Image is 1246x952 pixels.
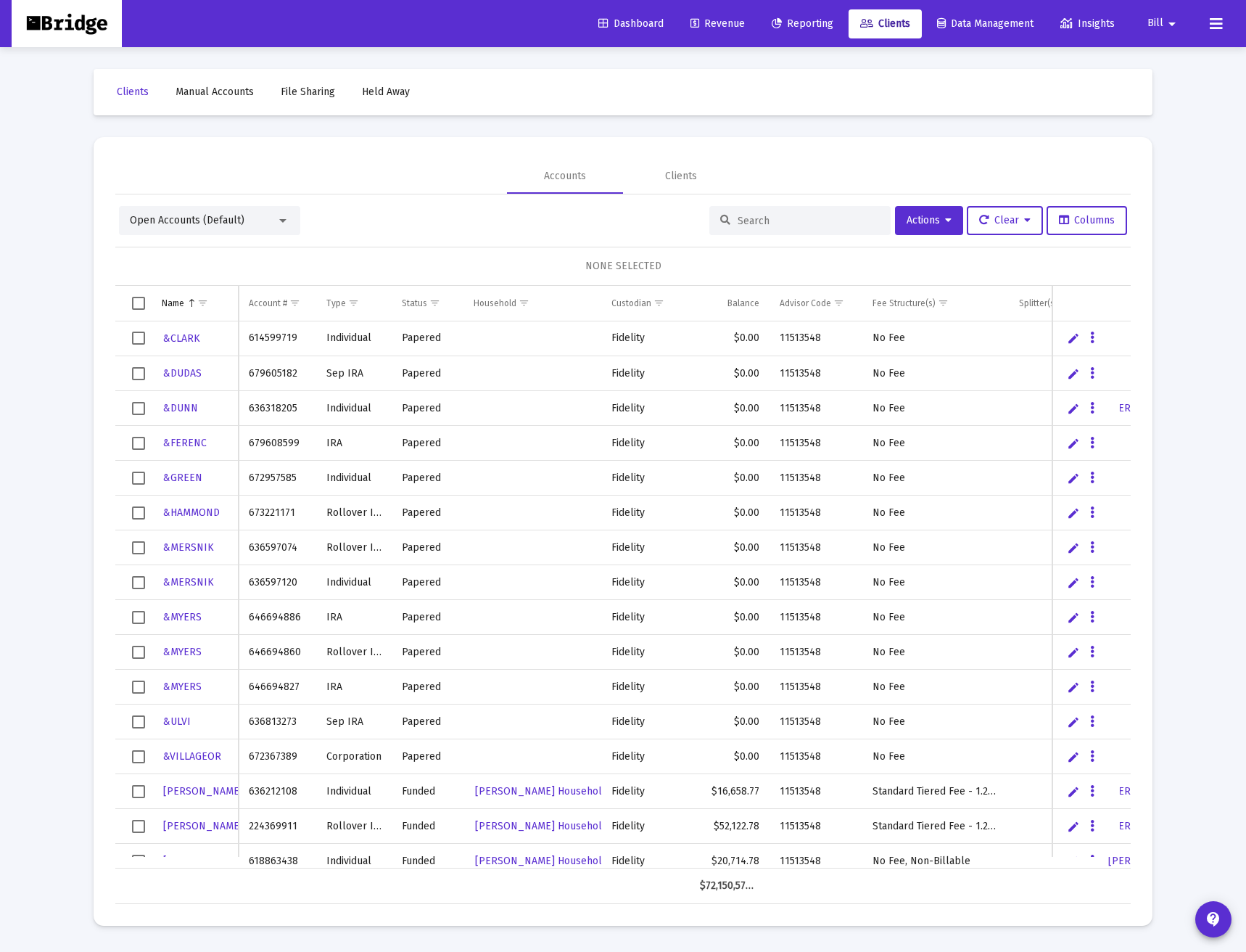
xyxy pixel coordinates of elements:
[598,17,664,30] span: Dashboard
[162,328,202,349] a: &CLARK
[601,496,690,530] td: Fidelity
[163,472,202,484] span: &GREEN
[727,297,759,309] div: Balance
[925,9,1045,38] a: Data Management
[239,774,315,809] td: 636212108
[862,356,1009,391] td: No Fee
[162,746,223,767] a: &VILLAGEOR
[316,774,392,809] td: Individual
[862,565,1009,600] td: No Fee
[1108,855,1241,867] span: [PERSON_NAME] Household
[967,206,1043,235] button: Clear
[132,367,145,380] div: Select row
[895,206,963,235] button: Actions
[281,86,335,98] span: File Sharing
[474,297,516,309] div: Household
[1067,332,1080,345] a: Edit
[402,610,453,625] div: Papered
[162,641,203,662] a: &MYERS
[519,297,529,308] span: Show filter options for column 'Household'
[760,9,845,38] a: Reporting
[862,530,1009,565] td: No Fee
[152,286,239,321] td: Column Name
[163,576,214,588] span: &MERSNIK
[770,461,862,496] td: 11513548
[1067,681,1080,694] a: Edit
[690,565,770,600] td: $0.00
[700,879,759,893] div: $72,150,576.15
[316,809,392,844] td: Rollover IRA
[1047,206,1127,235] button: Columns
[162,816,244,837] a: [PERSON_NAME]
[772,17,833,30] span: Reporting
[162,297,184,309] div: Name
[402,331,453,345] div: Papered
[402,401,453,416] div: Papered
[690,739,770,774] td: $0.00
[1060,17,1115,30] span: Insights
[239,286,315,321] td: Column Account #
[239,705,315,739] td: 636813273
[316,356,392,391] td: Sep IRA
[132,611,145,624] div: Select row
[362,86,410,98] span: Held Away
[239,530,315,565] td: 636597074
[1067,506,1080,520] a: Edit
[316,286,392,321] td: Column Type
[770,705,862,739] td: 11513548
[350,78,421,107] a: Held Away
[690,530,770,565] td: $0.00
[249,297,287,309] div: Account #
[862,635,1009,670] td: No Fee
[239,809,315,844] td: 224369911
[163,437,207,449] span: &FERENC
[316,844,392,879] td: Individual
[132,541,145,554] div: Select row
[162,711,192,732] a: &ULVI
[402,854,453,869] div: Funded
[239,844,315,879] td: 618863438
[1205,911,1222,928] mat-icon: contact_support
[402,784,453,799] div: Funded
[127,259,1119,274] div: NONE SELECTED
[475,820,608,832] span: [PERSON_NAME] Household
[162,398,199,419] a: &DUNN
[862,670,1009,705] td: No Fee
[601,844,690,879] td: Fidelity
[115,286,1131,904] div: Data grid
[316,496,392,530] td: Rollover IRA
[690,321,770,356] td: $0.00
[1067,611,1080,624] a: Edit
[690,670,770,705] td: $0.00
[770,844,862,879] td: 11513548
[197,297,208,308] span: Show filter options for column 'Name'
[402,471,453,485] div: Papered
[862,774,1009,809] td: Standard Tiered Fee - 1.25%
[862,844,1009,879] td: No Fee, Non-Billable
[239,496,315,530] td: 673221171
[132,332,145,345] div: Select row
[601,809,690,844] td: Fidelity
[269,78,347,107] a: File Sharing
[862,496,1009,530] td: No Fee
[1067,437,1080,450] a: Edit
[690,286,770,321] td: Column Balance
[862,426,1009,461] td: No Fee
[402,715,453,729] div: Papered
[872,297,936,309] div: Fee Structure(s)
[601,530,690,565] td: Fidelity
[1009,286,1097,321] td: Column Splitter(s)
[690,809,770,844] td: $52,122.78
[162,432,208,454] a: &FERENC
[163,611,202,623] span: &MYERS
[163,402,198,414] span: &DUNN
[239,635,315,670] td: 646694860
[402,750,453,764] div: Papered
[163,715,191,728] span: &ULVI
[862,461,1009,496] td: No Fee
[690,496,770,530] td: $0.00
[862,391,1009,426] td: No Fee
[862,321,1009,356] td: No Fee
[162,676,203,697] a: &MYERS
[132,715,145,729] div: Select row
